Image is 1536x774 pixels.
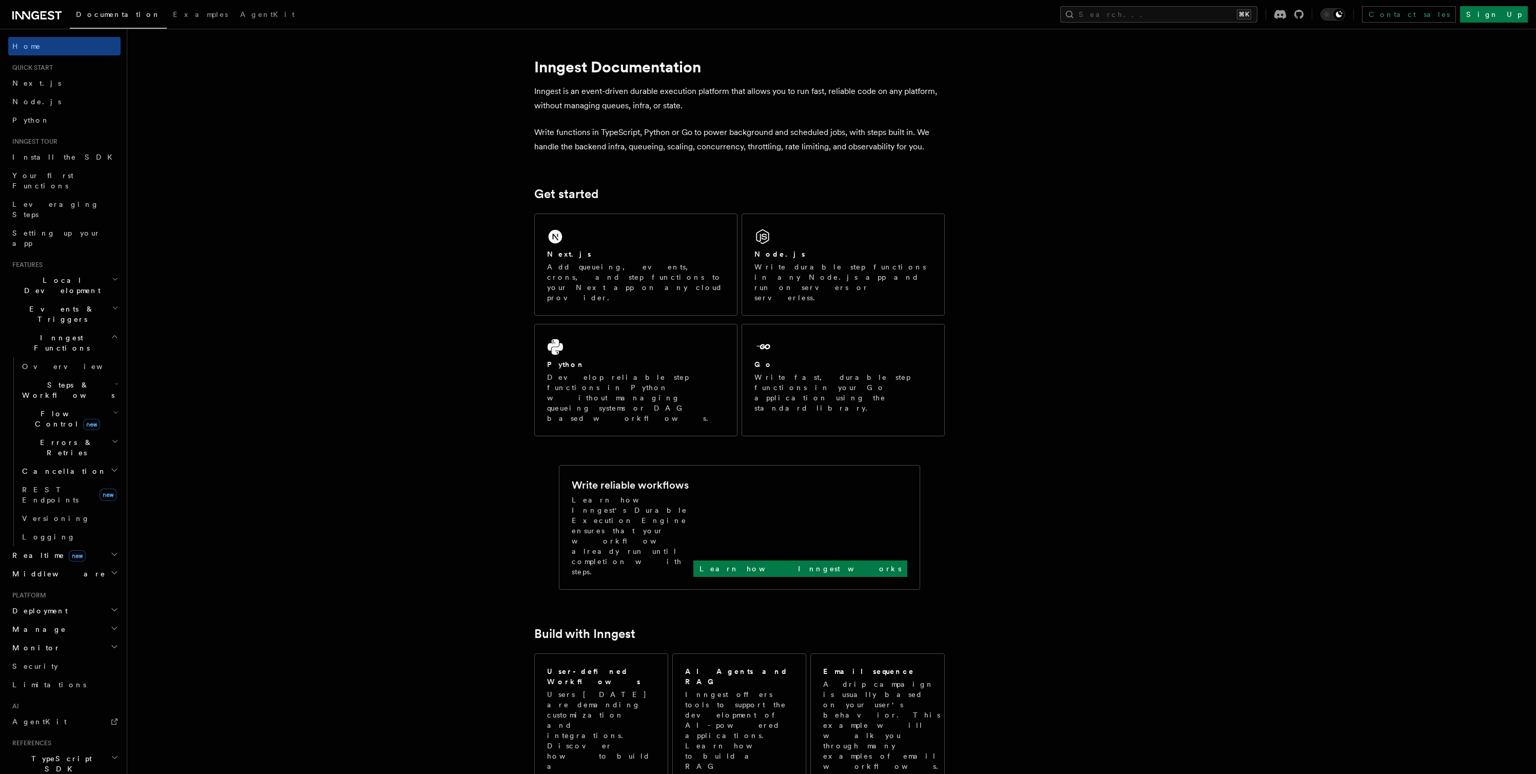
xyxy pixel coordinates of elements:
h2: Email sequence [823,666,915,676]
p: Write functions in TypeScript, Python or Go to power background and scheduled jobs, with steps bu... [534,125,945,154]
span: Realtime [8,550,86,560]
a: Sign Up [1460,6,1528,23]
p: Inngest is an event-driven durable execution platform that allows you to run fast, reliable code ... [534,84,945,113]
button: Events & Triggers [8,300,121,328]
button: Flow Controlnew [18,404,121,433]
span: Home [12,41,41,51]
span: Flow Control [18,409,113,429]
span: Limitations [12,681,86,689]
span: new [100,489,116,501]
a: Get started [534,187,598,201]
span: Cancellation [18,466,107,476]
a: Examples [167,3,234,28]
a: Documentation [70,3,167,29]
span: REST Endpoints [22,486,79,504]
span: Errors & Retries [18,437,111,458]
span: Local Development [8,275,112,296]
a: Versioning [18,509,121,528]
p: Write fast, durable step functions in your Go application using the standard library. [754,372,932,413]
span: Events & Triggers [8,304,112,324]
p: Add queueing, events, crons, and step functions to your Next app on any cloud provider. [547,262,725,303]
span: Versioning [22,514,90,523]
p: Learn how Inngest works [699,564,901,574]
span: Monitor [8,643,61,653]
button: Middleware [8,565,121,583]
h2: Python [547,359,585,370]
a: Learn how Inngest works [693,560,907,577]
span: Inngest tour [8,138,57,146]
a: Contact sales [1362,6,1456,23]
h2: AI Agents and RAG [685,666,795,687]
button: Steps & Workflows [18,376,121,404]
a: Leveraging Steps [8,195,121,224]
button: Manage [8,620,121,638]
a: Home [8,37,121,55]
a: Logging [18,528,121,546]
button: Cancellation [18,462,121,480]
a: Next.js [8,74,121,92]
a: Build with Inngest [534,627,635,641]
button: Monitor [8,638,121,657]
div: Inngest Functions [8,357,121,546]
a: AgentKit [234,3,301,28]
span: References [8,739,51,747]
span: Python [12,116,50,124]
a: REST Endpointsnew [18,480,121,509]
span: Middleware [8,569,106,579]
a: Install the SDK [8,148,121,166]
h2: Node.js [754,249,805,259]
span: Features [8,261,43,269]
button: Deployment [8,602,121,620]
a: AgentKit [8,712,121,731]
span: Overview [22,362,128,371]
a: Security [8,657,121,675]
button: Errors & Retries [18,433,121,462]
span: Quick start [8,64,53,72]
h2: Next.js [547,249,591,259]
h1: Inngest Documentation [534,57,945,76]
a: Limitations [8,675,121,694]
p: Develop reliable step functions in Python without managing queueing systems or DAG based workflows. [547,372,725,423]
a: GoWrite fast, durable step functions in your Go application using the standard library. [742,324,945,436]
span: AgentKit [240,10,295,18]
button: Toggle dark mode [1320,8,1345,21]
span: TypeScript SDK [8,753,111,774]
span: Leveraging Steps [12,200,99,219]
span: Logging [22,533,75,541]
p: Learn how Inngest's Durable Execution Engine ensures that your workflow already run until complet... [572,495,693,577]
a: Python [8,111,121,129]
span: Setting up your app [12,229,101,247]
h2: Go [754,359,773,370]
a: PythonDevelop reliable step functions in Python without managing queueing systems or DAG based wo... [534,324,737,436]
kbd: ⌘K [1237,9,1251,20]
span: AgentKit [12,718,67,726]
h2: User-defined Workflows [547,666,655,687]
span: Manage [8,624,66,634]
h2: Write reliable workflows [572,478,689,492]
button: Search...⌘K [1060,6,1257,23]
span: Node.js [12,98,61,106]
span: Deployment [8,606,68,616]
a: Node.jsWrite durable step functions in any Node.js app and run on servers or serverless. [742,214,945,316]
span: Platform [8,591,46,599]
button: Realtimenew [8,546,121,565]
span: Examples [173,10,228,18]
span: AI [8,702,19,710]
a: Your first Functions [8,166,121,195]
button: Local Development [8,271,121,300]
span: new [69,550,86,562]
span: Install the SDK [12,153,119,161]
a: Node.js [8,92,121,111]
span: new [83,419,100,430]
p: Write durable step functions in any Node.js app and run on servers or serverless. [754,262,932,303]
span: Steps & Workflows [18,380,114,400]
a: Overview [18,357,121,376]
span: Inngest Functions [8,333,111,353]
span: Security [12,662,58,670]
span: Documentation [76,10,161,18]
span: Next.js [12,79,61,87]
p: A drip campaign is usually based on your user's behavior. This example will walk you through many... [823,679,944,771]
span: Your first Functions [12,171,73,190]
a: Setting up your app [8,224,121,253]
a: Next.jsAdd queueing, events, crons, and step functions to your Next app on any cloud provider. [534,214,737,316]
